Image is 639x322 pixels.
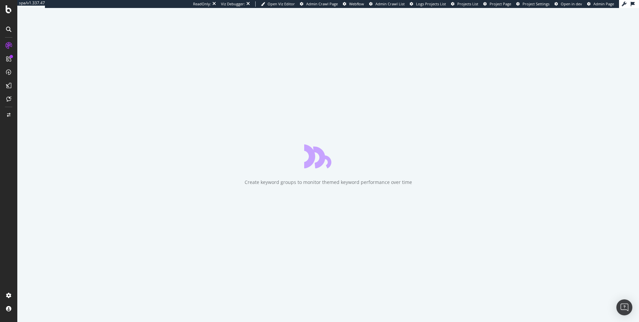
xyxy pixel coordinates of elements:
div: Viz Debugger: [221,1,245,7]
span: Admin Page [593,1,614,6]
span: Open in dev [561,1,582,6]
span: Webflow [349,1,364,6]
span: Open Viz Editor [268,1,295,6]
div: Open Intercom Messenger [616,299,632,315]
div: ReadOnly: [193,1,211,7]
a: Admin Page [587,1,614,7]
div: Create keyword groups to monitor themed keyword performance over time [245,179,412,186]
span: Project Settings [523,1,549,6]
span: Project Page [490,1,511,6]
span: Logs Projects List [416,1,446,6]
a: Admin Crawl Page [300,1,338,7]
a: Project Page [483,1,511,7]
a: Admin Crawl List [369,1,405,7]
a: Open in dev [554,1,582,7]
span: Projects List [457,1,478,6]
a: Logs Projects List [410,1,446,7]
span: Admin Crawl List [375,1,405,6]
span: Admin Crawl Page [306,1,338,6]
a: Projects List [451,1,478,7]
div: animation [304,144,352,168]
a: Webflow [343,1,364,7]
a: Open Viz Editor [261,1,295,7]
a: Project Settings [516,1,549,7]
